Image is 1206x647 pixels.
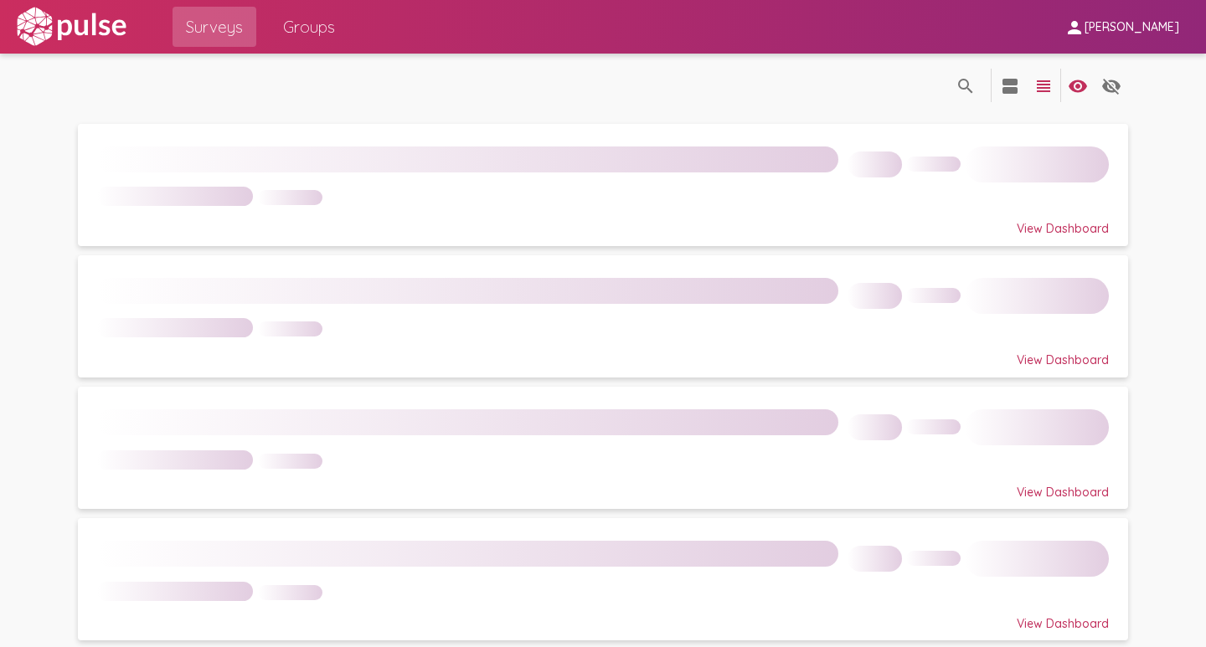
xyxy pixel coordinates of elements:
button: language [993,69,1027,102]
div: View Dashboard [97,601,1109,631]
mat-icon: person [1064,18,1085,38]
button: [PERSON_NAME] [1051,11,1193,42]
div: View Dashboard [97,337,1109,367]
button: language [1095,69,1128,102]
span: Surveys [186,12,243,42]
a: View Dashboard [78,518,1128,640]
span: Groups [283,12,335,42]
button: language [949,69,982,102]
a: View Dashboard [78,387,1128,509]
mat-icon: language [1033,76,1054,96]
a: Groups [270,7,348,47]
div: View Dashboard [97,470,1109,500]
a: Surveys [173,7,256,47]
button: language [1061,69,1095,102]
button: language [1027,69,1060,102]
mat-icon: language [956,76,976,96]
div: View Dashboard [97,206,1109,236]
mat-icon: language [1068,76,1088,96]
a: View Dashboard [78,255,1128,377]
img: white-logo.svg [13,6,129,48]
a: View Dashboard [78,124,1128,246]
mat-icon: language [1101,76,1121,96]
span: [PERSON_NAME] [1085,20,1179,35]
mat-icon: language [1000,76,1020,96]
